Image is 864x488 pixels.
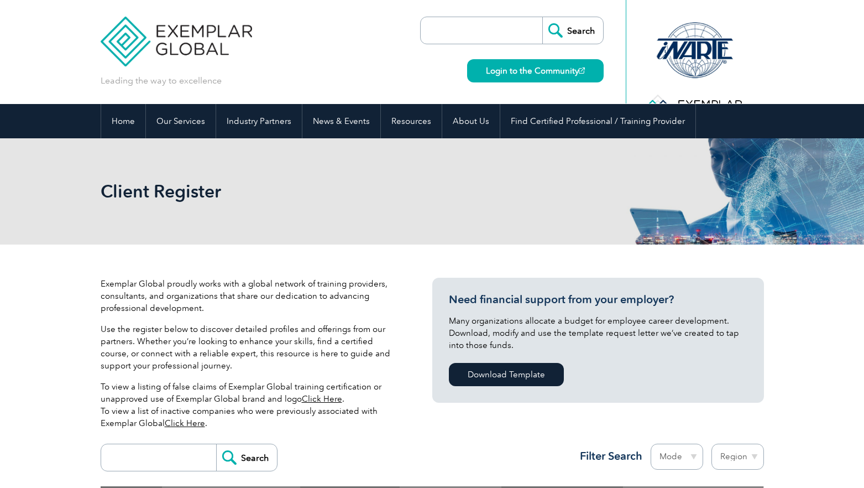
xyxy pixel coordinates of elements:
p: Many organizations allocate a budget for employee career development. Download, modify and use th... [449,315,747,351]
a: Home [101,104,145,138]
a: Resources [381,104,442,138]
a: Our Services [146,104,216,138]
a: Find Certified Professional / Training Provider [500,104,695,138]
p: Exemplar Global proudly works with a global network of training providers, consultants, and organ... [101,278,399,314]
h3: Need financial support from your employer? [449,293,747,307]
input: Search [216,444,277,471]
a: Industry Partners [216,104,302,138]
a: Click Here [302,394,342,404]
h3: Filter Search [573,449,642,463]
img: open_square.png [579,68,585,74]
p: Leading the way to excellence [101,75,222,87]
a: About Us [442,104,500,138]
p: To view a listing of false claims of Exemplar Global training certification or unapproved use of ... [101,381,399,429]
a: News & Events [302,104,380,138]
a: Click Here [165,418,205,428]
h2: Client Register [101,183,565,200]
a: Download Template [449,363,564,386]
p: Use the register below to discover detailed profiles and offerings from our partners. Whether you... [101,323,399,372]
a: Login to the Community [467,59,604,82]
input: Search [542,17,603,44]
